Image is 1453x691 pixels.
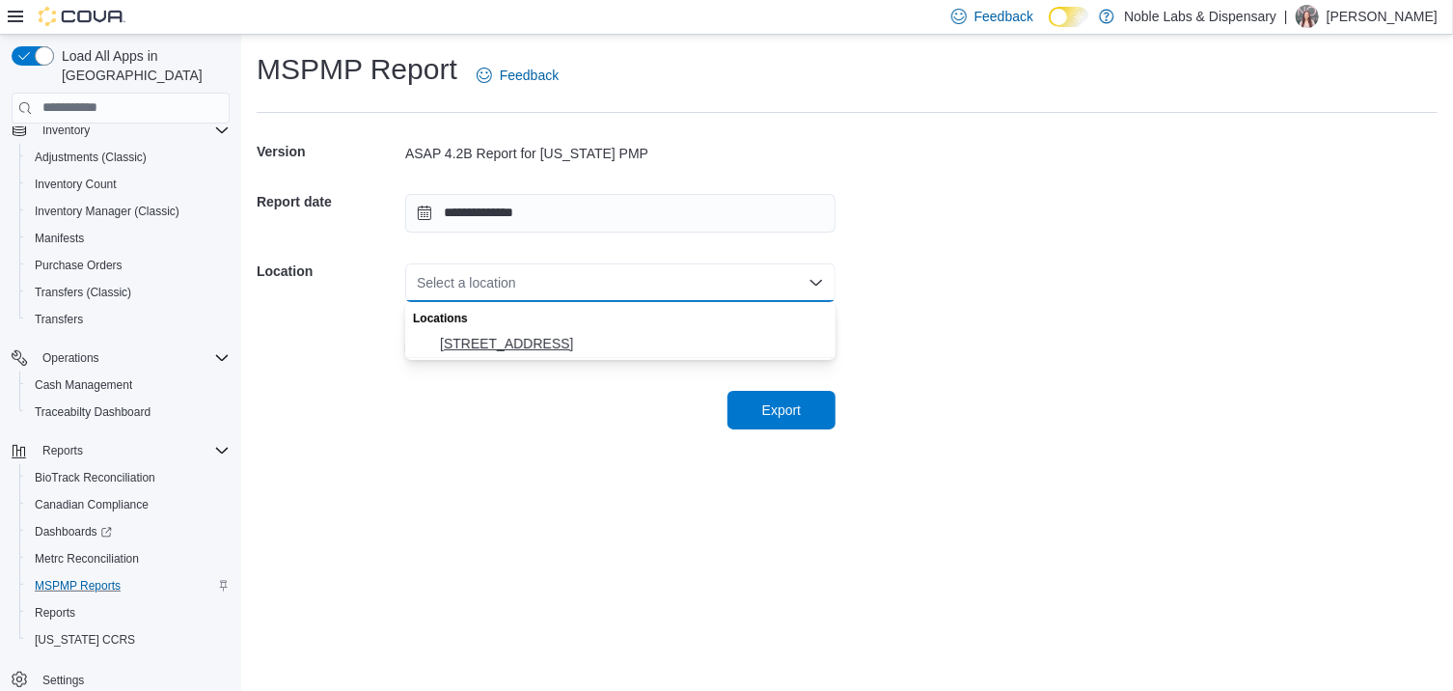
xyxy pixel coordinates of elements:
[19,279,237,306] button: Transfers (Classic)
[35,632,135,648] span: [US_STATE] CCRS
[1049,7,1089,27] input: Dark Mode
[35,177,117,192] span: Inventory Count
[19,518,237,545] a: Dashboards
[27,146,230,169] span: Adjustments (Classic)
[762,401,801,420] span: Export
[27,628,143,651] a: [US_STATE] CCRS
[27,173,230,196] span: Inventory Count
[27,493,230,516] span: Canadian Compliance
[35,312,83,327] span: Transfers
[27,308,91,331] a: Transfers
[35,578,121,594] span: MSPMP Reports
[257,182,401,221] h5: Report date
[405,144,836,163] div: ASAP 4.2B Report for [US_STATE] PMP
[27,466,230,489] span: BioTrack Reconciliation
[19,252,237,279] button: Purchase Orders
[35,497,149,512] span: Canadian Compliance
[19,491,237,518] button: Canadian Compliance
[257,252,401,290] h5: Location
[27,308,230,331] span: Transfers
[405,330,836,358] button: 241 Old HWY 98 E
[42,350,99,366] span: Operations
[19,599,237,626] button: Reports
[440,334,824,353] span: [STREET_ADDRESS]
[4,437,237,464] button: Reports
[54,46,230,85] span: Load All Apps in [GEOGRAPHIC_DATA]
[35,605,75,621] span: Reports
[27,227,230,250] span: Manifests
[27,200,230,223] span: Inventory Manager (Classic)
[35,439,230,462] span: Reports
[405,302,836,330] div: Locations
[35,524,112,539] span: Dashboards
[27,254,130,277] a: Purchase Orders
[405,194,836,233] input: Press the down key to open a popover containing a calendar.
[500,66,559,85] span: Feedback
[35,150,147,165] span: Adjustments (Classic)
[1327,5,1438,28] p: [PERSON_NAME]
[42,673,84,688] span: Settings
[27,520,120,543] a: Dashboards
[19,572,237,599] button: MSPMP Reports
[727,391,836,429] button: Export
[27,401,230,424] span: Traceabilty Dashboard
[42,123,90,138] span: Inventory
[27,373,230,397] span: Cash Management
[35,204,179,219] span: Inventory Manager (Classic)
[27,466,163,489] a: BioTrack Reconciliation
[809,275,824,290] button: Close list of options
[19,198,237,225] button: Inventory Manager (Classic)
[39,7,125,26] img: Cova
[35,346,230,370] span: Operations
[27,200,187,223] a: Inventory Manager (Classic)
[19,144,237,171] button: Adjustments (Classic)
[19,626,237,653] button: [US_STATE] CCRS
[27,601,83,624] a: Reports
[469,56,566,95] a: Feedback
[1124,5,1276,28] p: Noble Labs & Dispensary
[27,227,92,250] a: Manifests
[27,281,230,304] span: Transfers (Classic)
[27,401,158,424] a: Traceabilty Dashboard
[27,547,230,570] span: Metrc Reconciliation
[27,493,156,516] a: Canadian Compliance
[27,601,230,624] span: Reports
[1049,27,1050,28] span: Dark Mode
[35,551,139,567] span: Metrc Reconciliation
[35,285,131,300] span: Transfers (Classic)
[19,306,237,333] button: Transfers
[405,302,836,358] div: Choose from the following options
[19,225,237,252] button: Manifests
[19,171,237,198] button: Inventory Count
[4,117,237,144] button: Inventory
[19,464,237,491] button: BioTrack Reconciliation
[35,439,91,462] button: Reports
[4,345,237,372] button: Operations
[27,281,139,304] a: Transfers (Classic)
[35,404,151,420] span: Traceabilty Dashboard
[27,254,230,277] span: Purchase Orders
[35,346,107,370] button: Operations
[27,520,230,543] span: Dashboards
[257,50,457,89] h1: MSPMP Report
[35,470,155,485] span: BioTrack Reconciliation
[19,545,237,572] button: Metrc Reconciliation
[1284,5,1288,28] p: |
[27,173,124,196] a: Inventory Count
[417,271,419,294] input: Accessible screen reader label
[27,373,140,397] a: Cash Management
[35,231,84,246] span: Manifests
[35,258,123,273] span: Purchase Orders
[19,372,237,399] button: Cash Management
[27,574,128,597] a: MSPMP Reports
[27,146,154,169] a: Adjustments (Classic)
[257,132,401,171] h5: Version
[35,119,230,142] span: Inventory
[35,667,230,691] span: Settings
[19,399,237,426] button: Traceabilty Dashboard
[27,547,147,570] a: Metrc Reconciliation
[27,628,230,651] span: Washington CCRS
[27,574,230,597] span: MSPMP Reports
[35,377,132,393] span: Cash Management
[974,7,1033,26] span: Feedback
